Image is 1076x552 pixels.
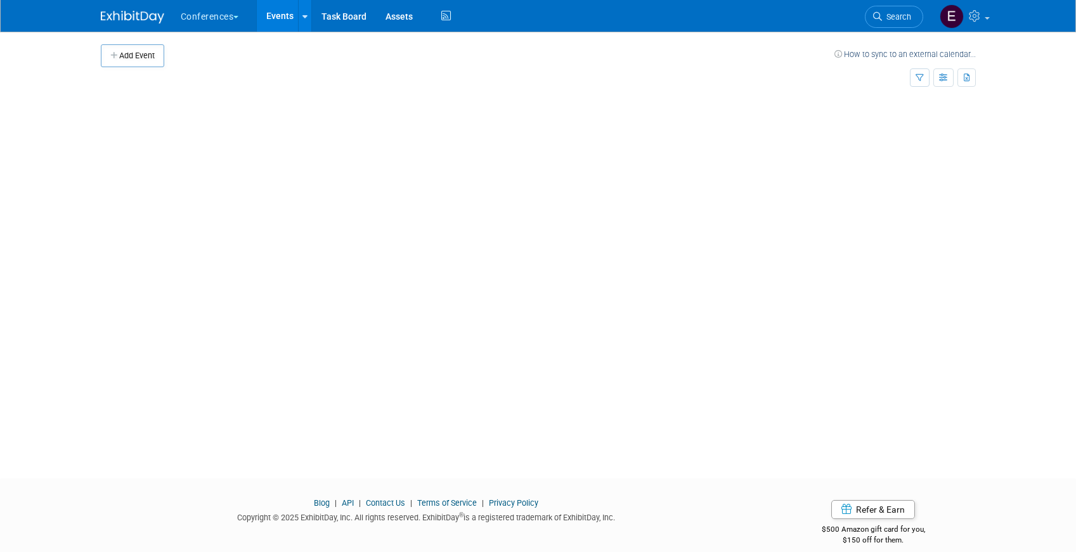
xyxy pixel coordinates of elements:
button: Add Event [101,44,164,67]
a: Privacy Policy [489,498,538,508]
span: | [479,498,487,508]
a: Blog [314,498,330,508]
a: Refer & Earn [831,500,915,519]
span: Search [882,12,911,22]
img: ExhibitDay [101,11,164,23]
a: API [342,498,354,508]
a: Contact Us [366,498,405,508]
div: Copyright © 2025 ExhibitDay, Inc. All rights reserved. ExhibitDay is a registered trademark of Ex... [101,509,753,523]
span: | [356,498,364,508]
span: | [332,498,340,508]
div: $500 Amazon gift card for you, [771,516,976,545]
img: Erin Anderson [940,4,964,29]
span: | [407,498,415,508]
a: Search [865,6,923,28]
div: $150 off for them. [771,535,976,546]
a: Terms of Service [417,498,477,508]
a: How to sync to an external calendar... [834,49,976,59]
sup: ® [459,511,463,518]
